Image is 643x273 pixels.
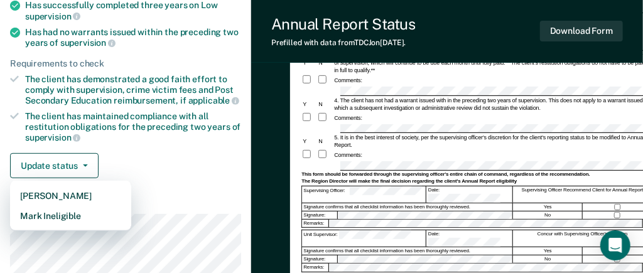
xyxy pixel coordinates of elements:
div: Y [301,100,317,108]
div: Signature: [302,255,338,263]
div: N [317,137,333,145]
div: The client has demonstrated a good faith effort to comply with supervision, crime victim fees and... [25,74,241,106]
div: Yes [514,247,583,255]
div: Supervising Officer: [302,186,426,203]
div: Comments: [333,114,364,122]
div: Has had no warrants issued within the preceding two years of [25,27,241,48]
div: Yes [514,203,583,211]
div: N [317,100,333,108]
span: applicable [188,95,239,105]
div: Prefilled with data from TDCJ on [DATE] . [271,38,415,47]
div: Remarks: [302,264,328,271]
button: Download Form [540,21,623,41]
div: The client has maintained compliance with all restitution obligations for the preceding two years of [25,111,241,143]
span: supervision [25,132,80,142]
div: Date: [427,186,513,203]
div: No [514,211,583,219]
div: Signature confirms that all checklist information has been thoroughly reviewed. [302,203,513,211]
div: Unit Supervisor: [302,230,426,247]
div: Comments: [333,151,364,159]
span: supervision [60,38,116,48]
div: Date: [427,230,513,247]
span: supervision [25,11,80,21]
div: Open Intercom Messenger [600,230,630,260]
button: [PERSON_NAME] [10,186,131,206]
div: Comments: [333,77,364,84]
div: Signature: [302,211,338,219]
div: Signature confirms that all checklist information has been thoroughly reviewed. [302,247,513,255]
div: Annual Report Status [271,15,415,33]
button: Update status [10,153,99,178]
div: Y [301,137,317,145]
div: Requirements to check [10,58,241,69]
button: Mark Ineligible [10,206,131,226]
div: Remarks: [302,220,328,227]
div: No [514,255,583,263]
